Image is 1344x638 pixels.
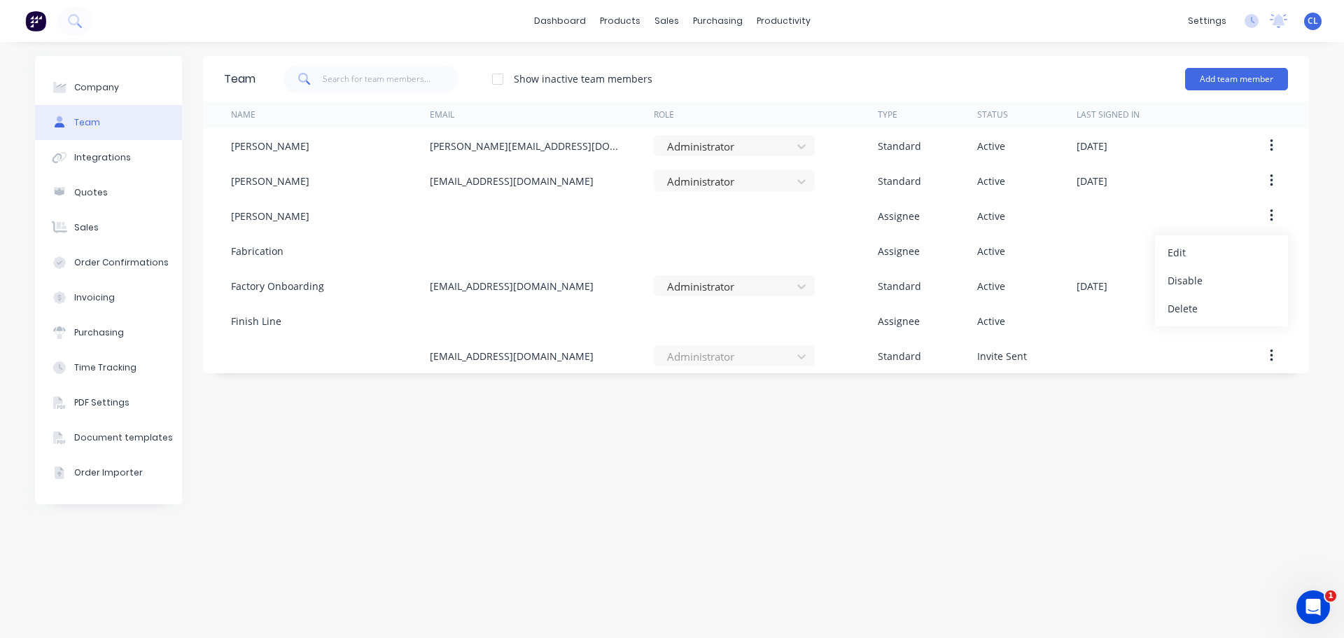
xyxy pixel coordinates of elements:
div: Standard [878,139,921,153]
img: Factory [25,11,46,32]
div: Standard [878,174,921,188]
div: Active [977,314,1005,328]
div: Quotes [74,186,108,199]
div: Active [977,174,1005,188]
div: Assignee [878,314,920,328]
div: Status [977,109,1008,121]
div: Type [878,109,897,121]
a: dashboard [527,11,593,32]
div: Invoicing [74,291,115,304]
div: Name [231,109,255,121]
div: Active [977,139,1005,153]
button: Team [35,105,182,140]
div: [DATE] [1077,174,1107,188]
div: [DATE] [1077,279,1107,293]
div: Active [977,279,1005,293]
iframe: Intercom live chat [1296,590,1330,624]
div: [EMAIL_ADDRESS][DOMAIN_NAME] [430,349,594,363]
div: Finish Line [231,314,281,328]
div: Role [654,109,674,121]
button: Company [35,70,182,105]
button: PDF Settings [35,385,182,420]
div: Time Tracking [74,361,136,374]
div: Order Importer [74,466,143,479]
div: products [593,11,647,32]
div: Order Confirmations [74,256,169,269]
div: settings [1181,11,1233,32]
div: [PERSON_NAME] [231,139,309,153]
div: Active [977,244,1005,258]
button: Purchasing [35,315,182,350]
div: [PERSON_NAME] [231,209,309,223]
div: Sales [74,221,99,234]
div: productivity [750,11,818,32]
button: Add team member [1185,68,1288,90]
div: Assignee [878,209,920,223]
div: Factory Onboarding [231,279,324,293]
div: [PERSON_NAME][EMAIL_ADDRESS][DOMAIN_NAME] [430,139,626,153]
div: Integrations [74,151,131,164]
div: sales [647,11,686,32]
button: Time Tracking [35,350,182,385]
div: purchasing [686,11,750,32]
input: Search for team members... [323,65,459,93]
div: Invite Sent [977,349,1027,363]
div: PDF Settings [74,396,129,409]
div: Edit [1168,242,1275,263]
div: Active [977,209,1005,223]
div: [PERSON_NAME] [231,174,309,188]
button: Invoicing [35,280,182,315]
div: Email [430,109,454,121]
button: Document templates [35,420,182,455]
div: Purchasing [74,326,124,339]
div: [EMAIL_ADDRESS][DOMAIN_NAME] [430,279,594,293]
div: Team [224,71,255,88]
div: Delete [1168,298,1275,319]
div: Standard [878,349,921,363]
div: Document templates [74,431,173,444]
div: Last signed in [1077,109,1140,121]
div: Fabrication [231,244,283,258]
div: Team [74,116,100,129]
button: Integrations [35,140,182,175]
button: Quotes [35,175,182,210]
span: CL [1308,15,1318,27]
div: [EMAIL_ADDRESS][DOMAIN_NAME] [430,174,594,188]
div: Standard [878,279,921,293]
span: 1 [1325,590,1336,602]
button: Order Importer [35,455,182,490]
div: Company [74,81,119,94]
div: Assignee [878,244,920,258]
button: Order Confirmations [35,245,182,280]
div: Disable [1168,270,1275,291]
div: Show inactive team members [514,71,652,86]
div: [DATE] [1077,139,1107,153]
button: Sales [35,210,182,245]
